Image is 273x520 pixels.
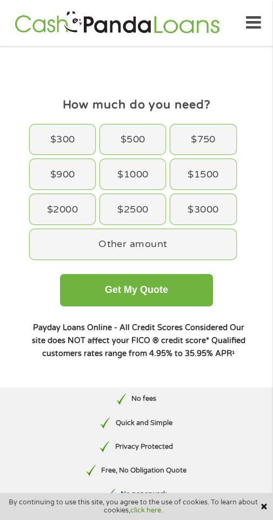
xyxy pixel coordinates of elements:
div: $2500 [100,194,165,224]
h4: How much do you need? [27,97,245,112]
button: Get My Quote [60,274,213,306]
div: $1500 [170,159,236,189]
strong: Our site does NOT affect your FICO ® credit score* [32,323,244,345]
a: click here. [130,506,163,515]
div: $750 [170,125,236,155]
div: $900 [30,159,95,189]
p: No fees [131,394,156,404]
p: Free, No Obligation Quote [101,466,187,476]
div: $300 [30,125,95,155]
img: GetLoanNow Logo [12,10,223,37]
p: Privacy Protected [115,442,173,452]
div: Other amount [30,229,236,259]
p: No paperwork [121,489,167,500]
span: By continuing to use this site, you agree to the use of cookies. To learn about cookies, [6,498,261,514]
div: $500 [100,125,165,155]
div: $2000 [30,194,95,224]
strong: Payday Loans Online - All Credit Scores Considered [33,323,228,332]
div: $3000 [170,194,236,224]
p: Quick and Simple [116,418,172,428]
div: $1000 [100,159,165,189]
